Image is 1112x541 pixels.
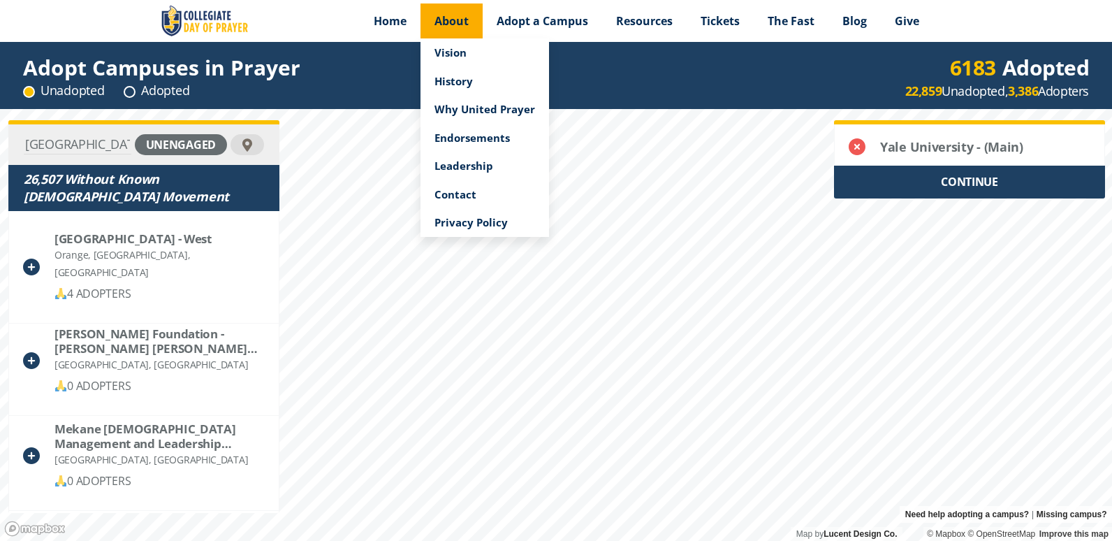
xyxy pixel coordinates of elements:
div: Yale University - West [54,231,264,246]
a: Endorsements [420,124,549,152]
a: Mapbox logo [4,521,66,537]
div: | [900,506,1112,523]
span: The Fast [768,13,814,29]
div: Unadopted [23,82,104,99]
div: unengaged [135,134,227,155]
a: Give [881,3,933,38]
a: Adopt a Campus [483,3,602,38]
a: Privacy Policy [420,208,549,237]
span: Home [374,13,407,29]
span: Give [895,13,919,29]
span: Contact [434,187,476,201]
img: 🙏 [55,288,66,299]
a: Missing campus? [1037,506,1107,523]
a: Tickets [687,3,754,38]
div: Yale University - (Main) [880,140,1062,154]
a: About [420,3,483,38]
div: Orange, [GEOGRAPHIC_DATA], [GEOGRAPHIC_DATA] [54,246,265,281]
div: 4 ADOPTERS [54,285,265,303]
div: Adopted [124,82,189,99]
a: Vision [420,38,549,67]
a: OpenStreetMap [967,529,1035,539]
div: Adopted [950,59,1090,76]
span: Why United Prayer [434,102,535,116]
img: 🙏 [55,380,66,391]
div: 0 ADOPTERS [54,377,264,395]
a: History [420,67,549,96]
input: Find Your Campus [24,135,131,154]
span: Vision [434,45,467,59]
span: Resources [616,13,673,29]
a: Improve this map [1039,529,1109,539]
strong: 22,859 [905,82,942,99]
div: Mekane Yesus Management and Leadership College [54,421,264,451]
strong: 3,386 [1008,82,1038,99]
a: Why United Prayer [420,95,549,124]
div: [GEOGRAPHIC_DATA], [GEOGRAPHIC_DATA] [54,356,264,373]
a: Resources [602,3,687,38]
a: Contact [420,180,549,209]
a: Mapbox [927,529,965,539]
span: Privacy Policy [434,215,508,229]
span: Adopt a Campus [497,13,588,29]
a: Lucent Design Co. [824,529,897,539]
a: Home [360,3,420,38]
span: Leadership [434,159,493,173]
span: History [434,74,473,88]
a: Blog [828,3,881,38]
span: Tickets [701,13,740,29]
div: 0 ADOPTERS [54,473,264,490]
div: Map by [791,527,902,541]
a: The Fast [754,3,828,38]
div: CONTINUE [834,166,1105,199]
a: Need help adopting a campus? [905,506,1029,523]
div: [GEOGRAPHIC_DATA], [GEOGRAPHIC_DATA] [54,451,264,468]
img: 🙏 [55,475,66,486]
span: Blog [842,13,867,29]
a: Leadership [420,152,549,180]
span: Endorsements [434,131,510,145]
div: Yaman Lahi Foundation - Emilio Aguinaldo College [54,326,264,356]
span: About [434,13,469,29]
div: 6183 [950,59,996,76]
div: 26,507 Without Known [DEMOGRAPHIC_DATA] Movement [24,171,264,205]
div: Unadopted, Adopters [905,82,1089,100]
div: Adopt Campuses in Prayer [23,59,300,76]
